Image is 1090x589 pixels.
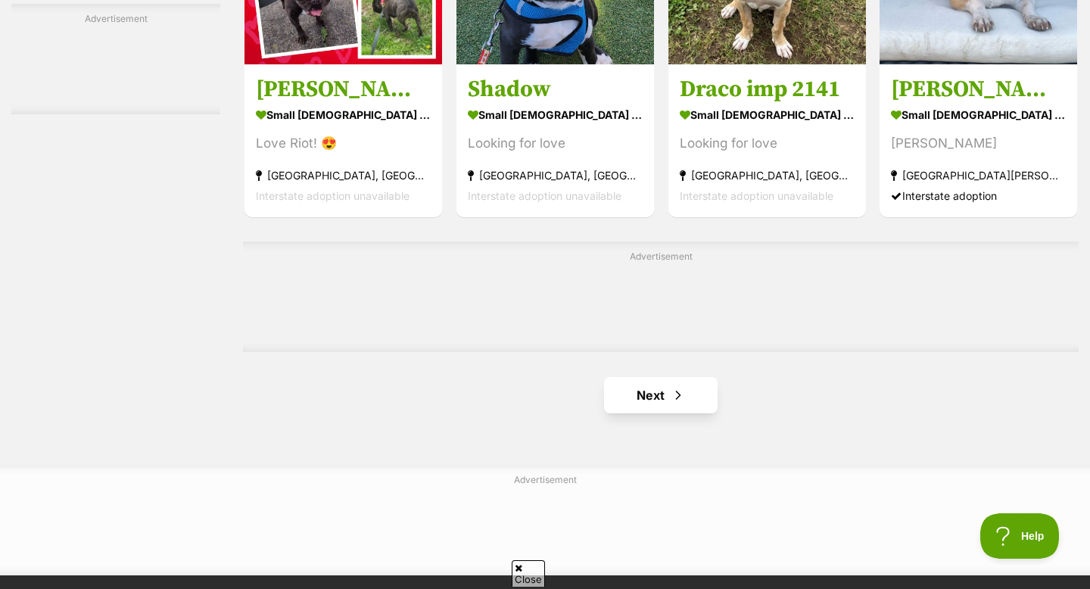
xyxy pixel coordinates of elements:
[11,4,220,114] div: Advertisement
[244,64,442,217] a: [PERSON_NAME] ~ Teenager at heart ❤️ small [DEMOGRAPHIC_DATA] Dog Love Riot! 😍 [GEOGRAPHIC_DATA],...
[456,64,654,217] a: Shadow small [DEMOGRAPHIC_DATA] Dog Looking for love [GEOGRAPHIC_DATA], [GEOGRAPHIC_DATA] Interst...
[891,185,1066,206] div: Interstate adoption
[880,64,1077,217] a: [PERSON_NAME] small [DEMOGRAPHIC_DATA] Dog [PERSON_NAME] [GEOGRAPHIC_DATA][PERSON_NAME], [GEOGRAP...
[680,104,855,126] strong: small [DEMOGRAPHIC_DATA] Dog
[680,75,855,104] h3: Draco imp 2141
[668,64,866,217] a: Draco imp 2141 small [DEMOGRAPHIC_DATA] Dog Looking for love [GEOGRAPHIC_DATA], [GEOGRAPHIC_DATA]...
[891,165,1066,185] strong: [GEOGRAPHIC_DATA][PERSON_NAME], [GEOGRAPHIC_DATA]
[891,75,1066,104] h3: [PERSON_NAME]
[680,133,855,154] div: Looking for love
[243,242,1079,352] div: Advertisement
[256,104,431,126] strong: small [DEMOGRAPHIC_DATA] Dog
[256,75,431,104] h3: [PERSON_NAME] ~ Teenager at heart ❤️
[891,104,1066,126] strong: small [DEMOGRAPHIC_DATA] Dog
[468,165,643,185] strong: [GEOGRAPHIC_DATA], [GEOGRAPHIC_DATA]
[680,189,833,202] span: Interstate adoption unavailable
[980,513,1060,559] iframe: Help Scout Beacon - Open
[468,75,643,104] h3: Shadow
[468,104,643,126] strong: small [DEMOGRAPHIC_DATA] Dog
[243,377,1079,413] nav: Pagination
[256,165,431,185] strong: [GEOGRAPHIC_DATA], [GEOGRAPHIC_DATA]
[256,189,410,202] span: Interstate adoption unavailable
[891,133,1066,154] div: [PERSON_NAME]
[680,165,855,185] strong: [GEOGRAPHIC_DATA], [GEOGRAPHIC_DATA]
[468,189,621,202] span: Interstate adoption unavailable
[468,133,643,154] div: Looking for love
[604,377,718,413] a: Next page
[256,133,431,154] div: Love Riot! 😍
[512,560,545,587] span: Close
